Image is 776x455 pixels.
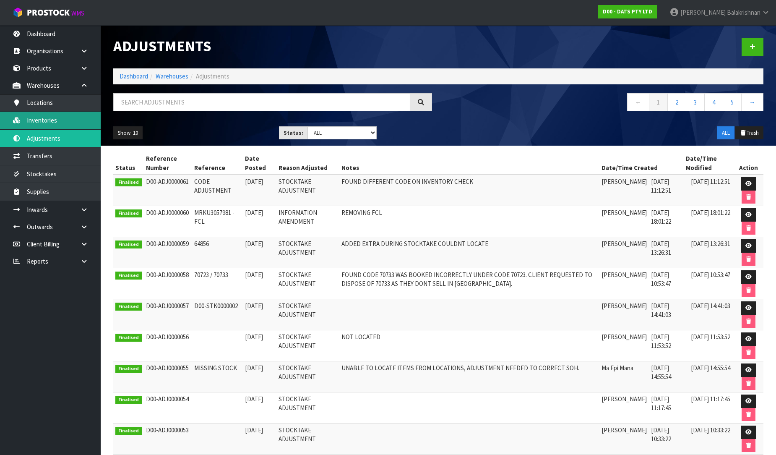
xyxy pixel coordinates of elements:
td: [PERSON_NAME] [599,237,649,268]
td: D00-ADJ0000054 [144,392,193,424]
a: 2 [667,93,686,111]
span: Finalised [115,396,142,404]
td: FOUND CODE 70733 WAS BOOKED INCORRECTLY UNDER CODE 70723. CLIENT REQUESTED TO DISPOSE OF 70733 AS... [339,268,600,299]
td: [DATE] [243,424,276,455]
td: [DATE] 18:01:22 [689,206,734,237]
td: 64856 [192,237,243,268]
td: [PERSON_NAME] [599,175,649,206]
span: [PERSON_NAME] [680,8,726,16]
th: Status [113,152,144,175]
a: Dashboard [120,72,148,80]
td: [DATE] 11:12:51 [649,175,684,206]
td: [DATE] 18:01:22 [649,206,684,237]
img: cube-alt.png [13,7,23,18]
td: [DATE] 11:17:45 [649,392,684,424]
td: [DATE] 13:26:31 [689,237,734,268]
td: [DATE] 10:53:47 [649,268,684,299]
button: Trash [735,126,763,140]
th: Notes [339,152,600,175]
td: D00-ADJ0000058 [144,268,193,299]
span: Finalised [115,427,142,435]
td: STOCKTAKE ADJUSTMENT [276,392,339,424]
td: [DATE] [243,392,276,424]
span: Finalised [115,365,142,373]
td: [DATE] [243,206,276,237]
td: 70723 / 70733 [192,268,243,299]
td: [DATE] [243,330,276,361]
th: Date Posted [243,152,276,175]
td: [PERSON_NAME] [599,299,649,330]
button: ALL [717,126,734,140]
td: STOCKTAKE ADJUSTMENT [276,330,339,361]
td: [DATE] 13:26:31 [649,237,684,268]
td: [DATE] 10:33:22 [649,424,684,455]
td: D00-ADJ0000059 [144,237,193,268]
td: [DATE] [243,175,276,206]
td: MRKU3057981 - FCL [192,206,243,237]
td: D00-ADJ0000055 [144,361,193,392]
a: 4 [704,93,723,111]
td: [DATE] [243,361,276,392]
td: MISSING STOCK [192,361,243,392]
span: Finalised [115,334,142,342]
td: STOCKTAKE ADJUSTMENT [276,424,339,455]
td: NOT LOCATED [339,330,600,361]
small: WMS [71,9,84,17]
td: STOCKTAKE ADJUSTMENT [276,268,339,299]
td: STOCKTAKE ADJUSTMENT [276,175,339,206]
td: STOCKTAKE ADJUSTMENT [276,237,339,268]
td: [PERSON_NAME] [599,424,649,455]
span: Balakrishnan [727,8,760,16]
td: [PERSON_NAME] [599,392,649,424]
td: [DATE] [243,299,276,330]
td: CODE ADJUSTMENT [192,175,243,206]
h1: Adjustments [113,38,432,54]
td: ADDED EXTRA DURING STOCKTAKE COULDNT LOCATE [339,237,600,268]
span: Finalised [115,178,142,187]
th: Reason Adjusted [276,152,339,175]
a: 3 [686,93,705,111]
td: [DATE] 14:41:03 [689,299,734,330]
td: [DATE] 10:33:22 [689,424,734,455]
a: → [741,93,763,111]
td: [PERSON_NAME] [599,268,649,299]
a: 5 [723,93,742,111]
td: UNABLE TO LOCATE ITEMS FROM LOCATIONS, ADJUSTMENT NEEDED TO CORRECT SOH. [339,361,600,392]
th: Date/Time Created [599,152,684,175]
th: Reference Number [144,152,193,175]
span: Finalised [115,209,142,218]
td: [DATE] 11:53:52 [689,330,734,361]
th: Date/Time Modified [684,152,734,175]
td: [DATE] 14:55:54 [689,361,734,392]
td: [DATE] 11:12:51 [689,175,734,206]
td: D00-ADJ0000056 [144,330,193,361]
strong: Status: [284,129,303,136]
a: Warehouses [156,72,188,80]
td: STOCKTAKE ADJUSTMENT [276,361,339,392]
td: [DATE] 11:53:52 [649,330,684,361]
td: [DATE] [243,237,276,268]
td: [PERSON_NAME] [599,206,649,237]
td: INFORMATION AMENDMENT [276,206,339,237]
td: [DATE] 11:17:45 [689,392,734,424]
td: D00-ADJ0000057 [144,299,193,330]
td: D00-ADJ0000061 [144,175,193,206]
td: STOCKTAKE ADJUSTMENT [276,299,339,330]
td: D00-STK0000002 [192,299,243,330]
a: ← [627,93,649,111]
td: [DATE] 10:53:47 [689,268,734,299]
td: D00-ADJ0000053 [144,424,193,455]
td: FOUND DIFFERENT CODE ON INVENTORY CHECK [339,175,600,206]
td: REMOVING FCL [339,206,600,237]
span: Finalised [115,241,142,249]
td: [DATE] 14:41:03 [649,299,684,330]
nav: Page navigation [445,93,763,114]
td: [PERSON_NAME] [599,330,649,361]
a: D00 - DATS PTY LTD [598,5,657,18]
td: [DATE] 14:55:54 [649,361,684,392]
span: Finalised [115,303,142,311]
th: Reference [192,152,243,175]
td: D00-ADJ0000060 [144,206,193,237]
span: Adjustments [196,72,229,80]
input: Search adjustments [113,93,410,111]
